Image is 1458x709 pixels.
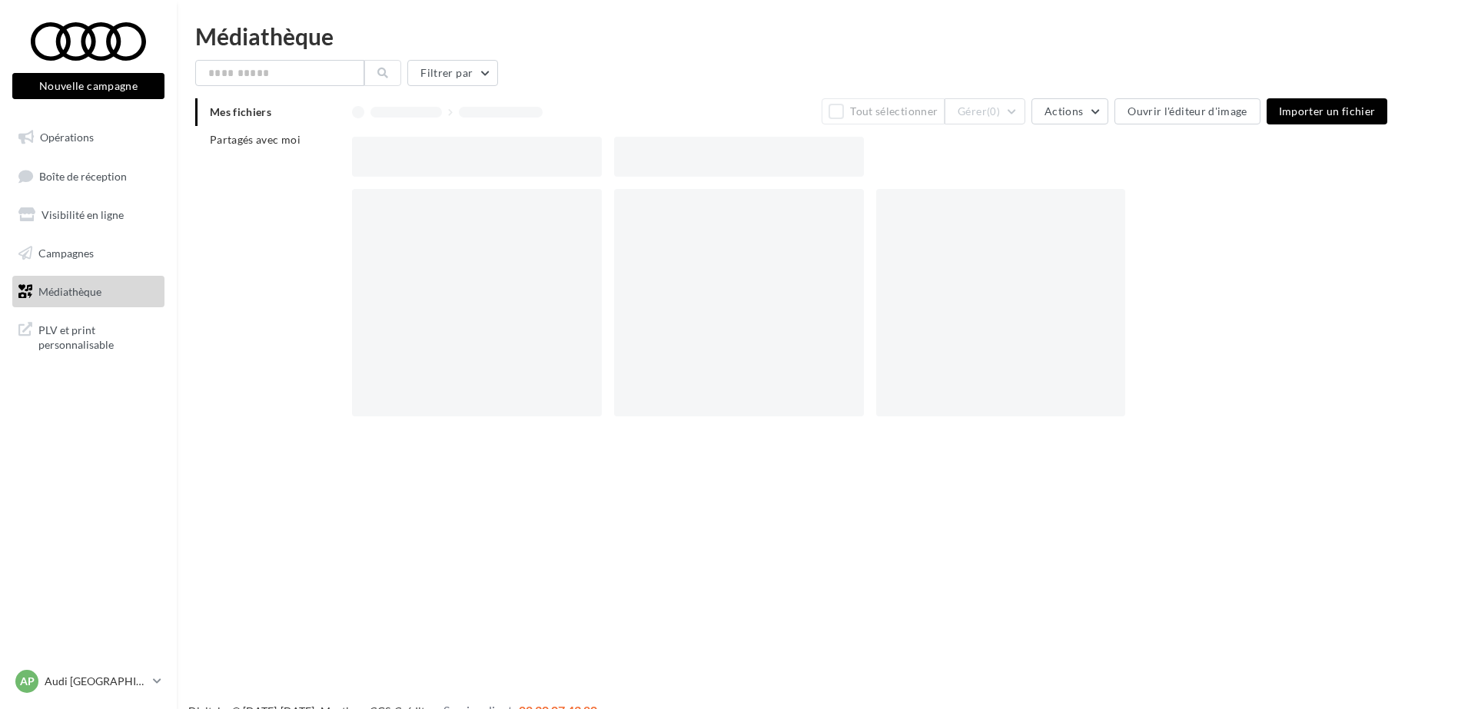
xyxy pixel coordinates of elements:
span: AP [20,674,35,689]
a: Boîte de réception [9,160,168,193]
span: Visibilité en ligne [42,208,124,221]
span: Médiathèque [38,284,101,297]
a: Opérations [9,121,168,154]
button: Nouvelle campagne [12,73,164,99]
a: Visibilité en ligne [9,199,168,231]
button: Tout sélectionner [822,98,945,124]
div: Médiathèque [195,25,1440,48]
span: Opérations [40,131,94,144]
span: Importer un fichier [1279,104,1376,118]
span: PLV et print personnalisable [38,320,158,353]
span: Actions [1045,104,1083,118]
span: (0) [987,105,1000,118]
button: Filtrer par [407,60,498,86]
span: Boîte de réception [39,169,127,182]
a: PLV et print personnalisable [9,313,168,359]
a: Campagnes [9,237,168,270]
p: Audi [GEOGRAPHIC_DATA] 16 [45,674,147,689]
button: Ouvrir l'éditeur d'image [1114,98,1260,124]
a: AP Audi [GEOGRAPHIC_DATA] 16 [12,667,164,696]
button: Gérer(0) [945,98,1025,124]
button: Importer un fichier [1267,98,1388,124]
span: Campagnes [38,247,94,260]
a: Médiathèque [9,276,168,308]
button: Actions [1031,98,1108,124]
span: Mes fichiers [210,105,271,118]
span: Partagés avec moi [210,133,301,146]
